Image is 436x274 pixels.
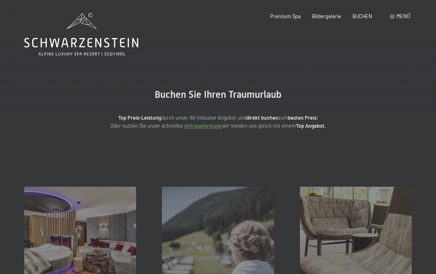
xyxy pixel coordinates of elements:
p: durch unser All-inklusive Angebot und zum ! Oder nutzen Sie unser schnelles wir melden uns gleich... [57,114,379,130]
strong: Top Preis-Leistung [118,114,161,121]
strong: besten Preis [288,114,317,121]
a: Bildergalerie [312,13,341,19]
span: Buchen Sie Ihren Traumurlaub [155,89,281,100]
span: Menü [396,13,410,19]
a: BUCHEN [352,13,372,19]
strong: Top Angebot. [296,122,326,129]
a: Anfrageformular [184,122,222,129]
strong: direkt buchen [246,114,278,121]
a: Premium Spa [270,13,301,19]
